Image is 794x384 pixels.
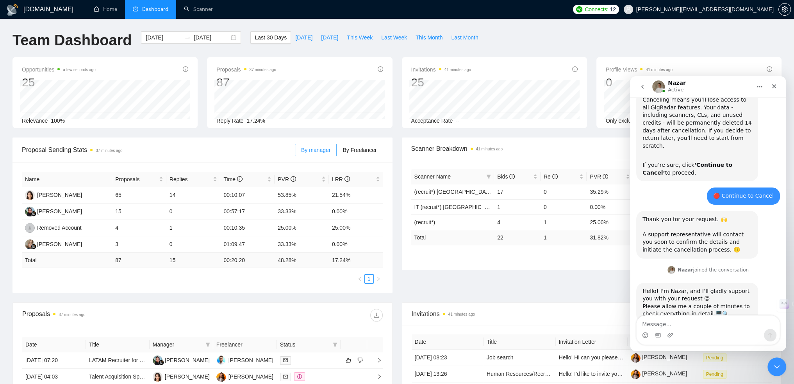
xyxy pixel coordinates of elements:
a: homeHome [94,6,117,13]
td: 21.54% [329,187,383,204]
td: 15 [166,253,221,268]
span: 12 [610,5,616,14]
img: gigradar-bm.png [31,211,36,216]
span: dashboard [133,6,138,12]
img: gigradar-bm.png [159,360,164,365]
td: 33.33% [275,204,329,220]
td: 0 [166,236,221,253]
span: Bids [497,173,515,180]
td: 1 [541,230,587,245]
span: filter [333,342,337,347]
span: filter [331,339,339,350]
th: Invitation Letter [556,334,628,350]
span: to [184,34,191,41]
a: [PERSON_NAME] [631,370,687,377]
span: Last Month [451,33,478,42]
td: 1 [166,220,221,236]
span: By Freelancer [343,147,376,153]
td: 0 [541,184,587,199]
span: Proposals [216,65,276,74]
button: left [355,274,364,284]
time: a few seconds ago [63,68,95,72]
td: 4 [494,214,541,230]
td: [DATE] 08:23 [412,350,484,366]
a: MK[PERSON_NAME] [25,241,82,247]
span: 17.24% [247,118,265,124]
img: upwork-logo.png [576,6,582,13]
span: Status [280,340,330,349]
td: 00:57:17 [220,204,275,220]
a: searchScanner [184,6,213,13]
div: 25 [411,75,471,90]
td: Human Resources/Recruitment/Headhunting [484,366,556,382]
span: right [370,357,382,363]
time: 37 minutes ago [59,313,85,317]
div: Removed Account [37,223,82,232]
span: dollar [297,374,302,379]
span: Last 30 Days [255,33,287,42]
span: info-circle [344,176,350,182]
li: Next Page [374,274,383,284]
button: dislike [355,355,365,365]
a: VI[PERSON_NAME] [216,373,273,379]
td: 0.00% [329,204,383,220]
td: 1 [494,199,541,214]
iframe: To enrich screen reader interactions, please activate Accessibility in Grammarly extension settings [630,76,786,351]
td: 0 [166,204,221,220]
span: right [376,277,381,281]
img: MK [25,239,35,249]
div: [PERSON_NAME] [37,191,82,199]
time: 37 minutes ago [96,148,122,153]
span: This Week [347,33,373,42]
span: info-circle [572,66,578,72]
img: SH [153,372,162,382]
th: Name [22,172,112,187]
th: Title [484,334,556,350]
img: c1J7EnDtr-VfXG9w38RtwjdqPkpZdxohHaUYLaNxs91l_jgSmFXHX7YQOCqQMCtHGt [631,353,641,363]
span: Proposals [115,175,157,184]
button: [DATE] [291,31,317,44]
span: Scanner Name [414,173,451,180]
div: 25 [22,75,96,90]
span: Re [544,173,558,180]
div: 87 [216,75,276,90]
td: 4 [112,220,166,236]
a: LATAM Recruiter for B2B SaaS/Technology Hiring [89,357,210,363]
td: LATAM Recruiter for B2B SaaS/Technology Hiring [86,352,150,369]
img: AN [153,355,162,365]
time: 41 minutes ago [646,68,672,72]
span: info-circle [552,174,558,179]
h1: Team Dashboard [12,31,132,50]
img: logo [6,4,19,16]
td: 0.00% [329,236,383,253]
th: Freelancer [628,334,700,350]
td: 17 [494,184,541,199]
a: Pending [703,354,730,361]
a: [PERSON_NAME] [631,354,687,360]
button: Last Month [447,31,482,44]
td: 01:09:47 [220,236,275,253]
td: 31.82 % [587,230,633,245]
td: 25.00% [329,220,383,236]
td: 0.00% [587,199,633,214]
span: Scanner Breakdown [411,144,773,154]
td: 17.24 % [329,253,383,268]
span: info-circle [767,66,772,72]
span: By manager [301,147,330,153]
div: 0 [606,75,673,90]
span: [DATE] [321,33,338,42]
span: info-circle [603,174,608,179]
span: setting [779,6,790,13]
